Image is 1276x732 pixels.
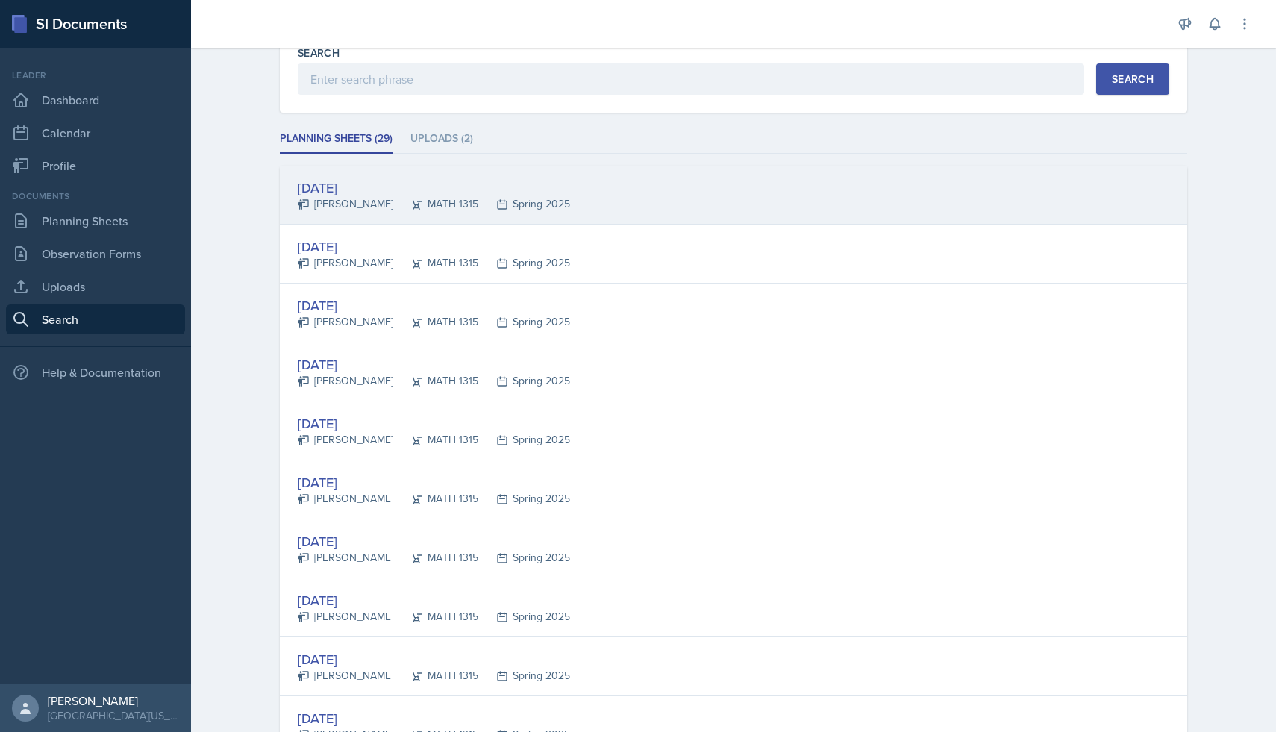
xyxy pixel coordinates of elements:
div: Spring 2025 [478,550,570,566]
div: MATH 1315 [393,373,478,389]
div: MATH 1315 [393,196,478,212]
div: MATH 1315 [393,609,478,625]
a: Profile [6,151,185,181]
div: Spring 2025 [478,432,570,448]
input: Enter search phrase [298,63,1084,95]
div: [DATE] [298,472,570,492]
li: Uploads (2) [410,125,473,154]
div: [PERSON_NAME] [298,668,393,683]
div: [DATE] [298,354,570,375]
div: Spring 2025 [478,609,570,625]
div: [PERSON_NAME] [48,693,179,708]
button: Search [1096,63,1169,95]
div: [DATE] [298,649,570,669]
div: Spring 2025 [478,255,570,271]
div: [DATE] [298,413,570,434]
div: MATH 1315 [393,314,478,330]
div: [PERSON_NAME] [298,373,393,389]
div: Leader [6,69,185,82]
div: [PERSON_NAME] [298,432,393,448]
div: Help & Documentation [6,357,185,387]
div: Search [1112,73,1154,85]
div: [PERSON_NAME] [298,609,393,625]
div: [DATE] [298,237,570,257]
a: Planning Sheets [6,206,185,236]
div: MATH 1315 [393,668,478,683]
div: Spring 2025 [478,314,570,330]
div: [PERSON_NAME] [298,196,393,212]
a: Search [6,304,185,334]
div: MATH 1315 [393,432,478,448]
a: Calendar [6,118,185,148]
label: Search [298,46,340,60]
div: Spring 2025 [478,373,570,389]
div: [PERSON_NAME] [298,314,393,330]
div: [PERSON_NAME] [298,255,393,271]
div: [DATE] [298,590,570,610]
div: MATH 1315 [393,255,478,271]
div: [DATE] [298,178,570,198]
div: Spring 2025 [478,491,570,507]
a: Dashboard [6,85,185,115]
div: [DATE] [298,708,570,728]
div: [PERSON_NAME] [298,491,393,507]
div: MATH 1315 [393,550,478,566]
div: [DATE] [298,531,570,551]
a: Observation Forms [6,239,185,269]
div: MATH 1315 [393,491,478,507]
div: [DATE] [298,295,570,316]
div: Documents [6,190,185,203]
div: Spring 2025 [478,196,570,212]
div: Spring 2025 [478,668,570,683]
a: Uploads [6,272,185,301]
div: [GEOGRAPHIC_DATA][US_STATE] [48,708,179,723]
li: Planning Sheets (29) [280,125,393,154]
div: [PERSON_NAME] [298,550,393,566]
